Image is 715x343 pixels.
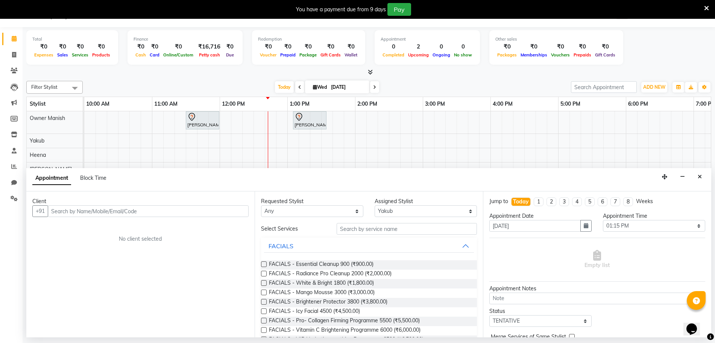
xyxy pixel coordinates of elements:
[534,197,543,206] li: 1
[495,42,519,51] div: ₹0
[381,52,406,58] span: Completed
[30,166,72,173] span: [PERSON_NAME]
[491,99,515,109] a: 4:00 PM
[148,42,161,51] div: ₹0
[626,99,650,109] a: 6:00 PM
[55,42,70,51] div: ₹0
[161,42,195,51] div: ₹0
[571,81,637,93] input: Search Appointment
[489,197,508,205] div: Jump to
[381,42,406,51] div: 0
[643,84,665,90] span: ADD NEW
[90,52,112,58] span: Products
[355,99,379,109] a: 2:00 PM
[258,52,278,58] span: Voucher
[80,175,106,181] span: Block Time
[593,52,617,58] span: Gift Cards
[269,260,373,270] span: FACIALS - Essential Cleanup 900 (₹900.00)
[134,36,237,42] div: Finance
[32,36,112,42] div: Total
[452,52,474,58] span: No show
[298,52,319,58] span: Package
[683,313,707,335] iframe: chat widget
[31,84,58,90] span: Filter Stylist
[30,137,44,144] span: Yakub
[32,171,71,185] span: Appointment
[319,52,343,58] span: Gift Cards
[623,197,633,206] li: 8
[298,42,319,51] div: ₹0
[452,42,474,51] div: 0
[559,197,569,206] li: 3
[694,171,705,183] button: Close
[431,42,452,51] div: 0
[549,52,572,58] span: Vouchers
[495,52,519,58] span: Packages
[491,333,566,342] span: Merge Services of Same Stylist
[311,84,329,90] span: Wed
[636,197,653,205] div: Weeks
[278,42,298,51] div: ₹0
[610,197,620,206] li: 7
[294,112,326,128] div: [PERSON_NAME], TK01, 01:05 PM-01:35 PM, NANOSHINE LUXURY TREATMENT - Medium 9000
[585,197,595,206] li: 5
[32,42,55,51] div: ₹0
[288,99,311,109] a: 1:00 PM
[549,42,572,51] div: ₹0
[134,52,148,58] span: Cash
[269,317,420,326] span: FACIALS - Pro- Collagen Firming Programme 5500 (₹5,500.00)
[70,52,90,58] span: Services
[278,52,298,58] span: Prepaid
[337,223,477,235] input: Search by service name
[32,52,55,58] span: Expenses
[32,205,48,217] button: +91
[519,52,549,58] span: Memberships
[375,197,477,205] div: Assigned Stylist
[32,197,249,205] div: Client
[269,241,293,250] div: FACIALS
[197,52,222,58] span: Petty cash
[269,307,360,317] span: FACIALS - Icy Facial 4500 (₹4,500.00)
[519,42,549,51] div: ₹0
[30,100,46,107] span: Stylist
[258,42,278,51] div: ₹0
[584,250,610,269] span: Empty list
[275,81,294,93] span: Today
[269,326,420,335] span: FACIALS - Vitamin C Brightening Programme 6000 (₹6,000.00)
[161,52,195,58] span: Online/Custom
[572,197,582,206] li: 4
[329,82,366,93] input: 2025-09-03
[195,42,223,51] div: ₹16,716
[572,42,593,51] div: ₹0
[296,6,386,14] div: You have a payment due from 9 days
[381,36,474,42] div: Appointment
[269,298,387,307] span: FACIALS - Brightener Protector 3800 (₹3,800.00)
[258,36,359,42] div: Redemption
[546,197,556,206] li: 2
[343,42,359,51] div: ₹0
[269,270,392,279] span: FACIALS - Radiance Pro Cleanup 2000 (₹2,000.00)
[30,152,46,158] span: Heena
[70,42,90,51] div: ₹0
[593,42,617,51] div: ₹0
[224,52,236,58] span: Due
[152,99,179,109] a: 11:00 AM
[343,52,359,58] span: Wallet
[495,36,617,42] div: Other sales
[148,52,161,58] span: Card
[48,205,249,217] input: Search by Name/Mobile/Email/Code
[269,288,375,298] span: FACIALS - Mango Mousse 3000 (₹3,000.00)
[598,197,607,206] li: 6
[406,52,431,58] span: Upcoming
[603,212,705,220] div: Appointment Time
[30,115,65,121] span: Owner Manish
[572,52,593,58] span: Prepaids
[489,220,581,232] input: yyyy-mm-dd
[55,52,70,58] span: Sales
[223,42,237,51] div: ₹0
[489,307,592,315] div: Status
[489,285,705,293] div: Appointment Notes
[255,225,331,233] div: Select Services
[406,42,431,51] div: 2
[90,42,112,51] div: ₹0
